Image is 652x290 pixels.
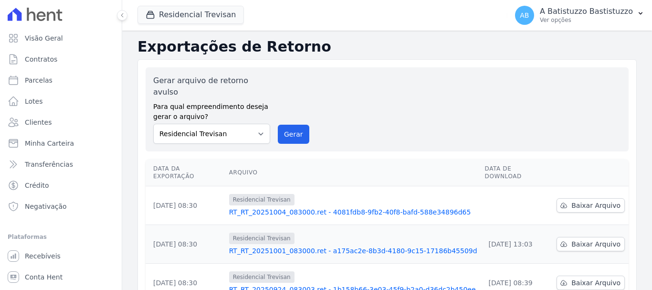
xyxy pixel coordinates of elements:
th: Data de Download [481,159,553,186]
a: RT_RT_20251004_083000.ret - 4081fdb8-9fb2-40f8-bafd-588e34896d65 [229,207,477,217]
span: Lotes [25,97,43,106]
span: Minha Carteira [25,139,74,148]
div: Plataformas [8,231,114,243]
label: Para qual empreendimento deseja gerar o arquivo? [153,98,270,122]
a: Minha Carteira [4,134,118,153]
span: AB [520,12,529,19]
h2: Exportações de Retorno [137,38,637,55]
span: Baixar Arquivo [571,278,620,288]
span: Parcelas [25,75,53,85]
span: Residencial Trevisan [229,233,294,244]
span: Conta Hent [25,272,63,282]
span: Residencial Trevisan [229,194,294,205]
a: Negativação [4,197,118,216]
p: A Batistuzzo Bastistuzzo [540,7,633,16]
span: Contratos [25,54,57,64]
a: Contratos [4,50,118,69]
span: Transferências [25,160,73,169]
a: Crédito [4,176,118,195]
a: RT_RT_20251001_083000.ret - a175ac2e-8b3d-4180-9c15-17186b45509d [229,246,477,256]
th: Arquivo [225,159,481,186]
a: Transferências [4,155,118,174]
th: Data da Exportação [146,159,225,186]
button: AB A Batistuzzo Bastistuzzo Ver opções [507,2,652,29]
span: Baixar Arquivo [571,201,620,210]
label: Gerar arquivo de retorno avulso [153,75,270,98]
span: Crédito [25,181,49,190]
span: Visão Geral [25,33,63,43]
a: Visão Geral [4,29,118,48]
span: Clientes [25,118,52,127]
p: Ver opções [540,16,633,24]
a: Baixar Arquivo [557,237,625,251]
a: Conta Hent [4,268,118,287]
span: Baixar Arquivo [571,239,620,249]
span: Negativação [25,202,67,211]
a: Lotes [4,92,118,111]
a: Baixar Arquivo [557,198,625,213]
a: Parcelas [4,71,118,90]
span: Residencial Trevisan [229,271,294,283]
td: [DATE] 13:03 [481,225,553,264]
td: [DATE] 08:30 [146,186,225,225]
span: Recebíveis [25,251,61,261]
button: Residencial Trevisan [137,6,244,24]
a: Baixar Arquivo [557,276,625,290]
a: Recebíveis [4,247,118,266]
button: Gerar [278,125,309,144]
td: [DATE] 08:30 [146,225,225,264]
a: Clientes [4,113,118,132]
